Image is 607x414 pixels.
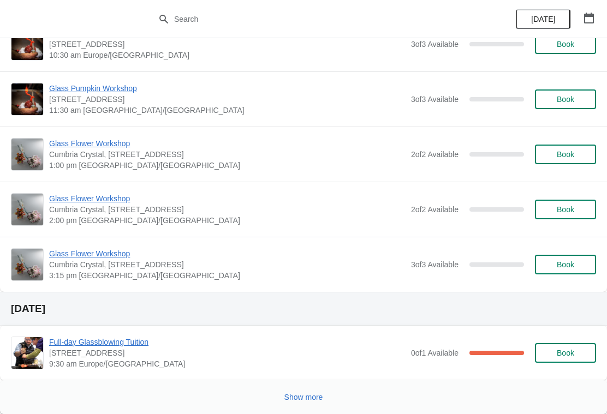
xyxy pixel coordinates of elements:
[535,89,596,109] button: Book
[49,204,406,215] span: Cumbria Crystal, [STREET_ADDRESS]
[411,205,459,214] span: 2 of 2 Available
[557,205,574,214] span: Book
[557,95,574,104] span: Book
[557,260,574,269] span: Book
[49,149,406,160] span: Cumbria Crystal, [STREET_ADDRESS]
[557,349,574,357] span: Book
[535,34,596,54] button: Book
[49,270,406,281] span: 3:15 pm [GEOGRAPHIC_DATA]/[GEOGRAPHIC_DATA]
[411,40,459,49] span: 3 of 3 Available
[49,337,406,347] span: Full-day Glassblowing Tuition
[49,39,406,50] span: [STREET_ADDRESS]
[411,95,459,104] span: 3 of 3 Available
[535,343,596,363] button: Book
[531,15,555,23] span: [DATE]
[11,28,43,60] img: Glass Pumpkin Workshop | Cumbria Crystal, Canal Street, Ulverston LA12 7LB, UK | 10:30 am Europe/...
[411,349,459,357] span: 0 of 1 Available
[284,393,323,401] span: Show more
[411,150,459,159] span: 2 of 2 Available
[11,303,596,314] h2: [DATE]
[11,337,43,369] img: Full-day Glassblowing Tuition | Cumbria Crystal, Canal Head, Ulverston, LA12 7LB | 9:30 am Europe...
[535,255,596,274] button: Book
[280,387,328,407] button: Show more
[49,83,406,94] span: Glass Pumpkin Workshop
[411,260,459,269] span: 3 of 3 Available
[11,194,43,225] img: Glass Flower Workshop | Cumbria Crystal, Unit 4 Canal Street, Ulverston LA12 7LB, UK | 2:00 pm Eu...
[535,145,596,164] button: Book
[49,347,406,358] span: [STREET_ADDRESS]
[49,215,406,226] span: 2:00 pm [GEOGRAPHIC_DATA]/[GEOGRAPHIC_DATA]
[516,9,570,29] button: [DATE]
[49,105,406,116] span: 11:30 am [GEOGRAPHIC_DATA]/[GEOGRAPHIC_DATA]
[11,139,43,170] img: Glass Flower Workshop | Cumbria Crystal, Unit 4 Canal Street, Ulverston LA12 7LB, UK | 1:00 pm Eu...
[11,83,43,115] img: Glass Pumpkin Workshop | Cumbria Crystal, Canal Street, Ulverston LA12 7LB, UK | 11:30 am Europe/...
[49,160,406,171] span: 1:00 pm [GEOGRAPHIC_DATA]/[GEOGRAPHIC_DATA]
[49,259,406,270] span: Cumbria Crystal, [STREET_ADDRESS]
[49,94,406,105] span: [STREET_ADDRESS]
[174,9,455,29] input: Search
[535,200,596,219] button: Book
[557,40,574,49] span: Book
[11,249,43,280] img: Glass Flower Workshop | Cumbria Crystal, Unit 4 Canal Street, Ulverston LA12 7LB, UK | 3:15 pm Eu...
[557,150,574,159] span: Book
[49,193,406,204] span: Glass Flower Workshop
[49,248,406,259] span: Glass Flower Workshop
[49,50,406,61] span: 10:30 am Europe/[GEOGRAPHIC_DATA]
[49,138,406,149] span: Glass Flower Workshop
[49,358,406,369] span: 9:30 am Europe/[GEOGRAPHIC_DATA]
